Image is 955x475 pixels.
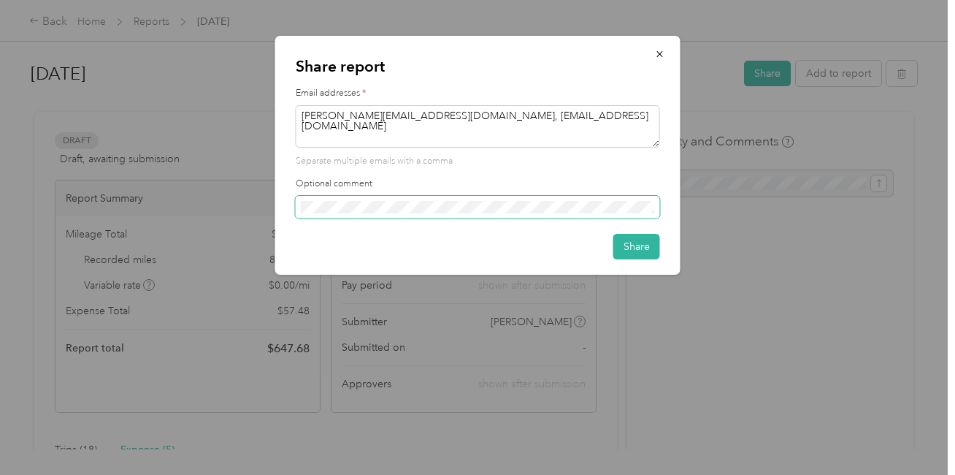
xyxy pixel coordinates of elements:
[296,178,660,191] label: Optional comment
[296,105,660,148] textarea: [PERSON_NAME][EMAIL_ADDRESS][DOMAIN_NAME], [EMAIL_ADDRESS][DOMAIN_NAME]
[613,234,660,259] button: Share
[296,87,660,100] label: Email addresses
[296,155,660,168] p: Separate multiple emails with a comma
[873,393,955,475] iframe: Everlance-gr Chat Button Frame
[296,56,660,77] p: Share report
